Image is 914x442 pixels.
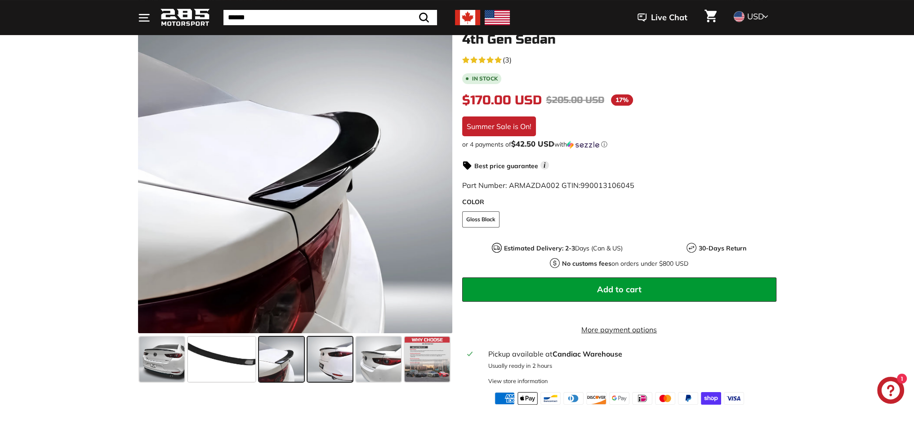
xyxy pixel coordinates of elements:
img: shopify_pay [701,392,721,405]
a: More payment options [462,324,776,335]
span: Part Number: ARMAZDA002 GTIN: [462,181,634,190]
div: or 4 payments of$42.50 USDwithSezzle Click to learn more about Sezzle [462,140,776,149]
span: 17% [611,94,633,106]
a: 5.0 rating (3 votes) [462,54,776,65]
img: discover [586,392,606,405]
strong: Best price guarantee [474,162,538,170]
span: $42.50 USD [511,139,554,148]
img: google_pay [609,392,629,405]
strong: 30-Days Return [699,244,746,252]
img: american_express [495,392,515,405]
span: Live Chat [651,12,687,23]
a: Cart [699,2,722,33]
p: Days (Can & US) [504,244,623,253]
inbox-online-store-chat: Shopify online store chat [874,377,907,406]
img: Logo_285_Motorsport_areodynamics_components [161,7,210,28]
input: Search [223,10,437,25]
button: Add to cart [462,277,776,302]
div: Pickup available at [488,348,771,359]
span: Add to cart [597,284,642,295]
h1: OEM Style Trunk Spoiler - [DATE]-[DATE] Mazda 3 4th Gen Sedan [462,19,776,47]
img: paypal [678,392,698,405]
strong: Candiac Warehouse [552,349,622,358]
span: $170.00 USD [462,93,542,108]
b: In stock [472,76,498,81]
p: on orders under $800 USD [562,259,688,268]
span: USD [747,11,764,22]
strong: Estimated Delivery: 2-3 [504,244,575,252]
p: Usually ready in 2 hours [488,362,771,370]
div: Summer Sale is On! [462,116,536,136]
div: or 4 payments of with [462,140,776,149]
img: bancontact [540,392,561,405]
span: i [540,161,549,170]
img: visa [724,392,744,405]
button: Live Chat [626,6,699,29]
div: View store information [488,377,548,385]
img: master [655,392,675,405]
label: COLOR [462,197,776,207]
img: apple_pay [517,392,538,405]
span: (3) [503,54,512,65]
img: diners_club [563,392,584,405]
img: ideal [632,392,652,405]
span: $205.00 USD [546,94,604,106]
img: Sezzle [567,141,599,149]
strong: No customs fees [562,259,611,268]
span: 990013106045 [580,181,634,190]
